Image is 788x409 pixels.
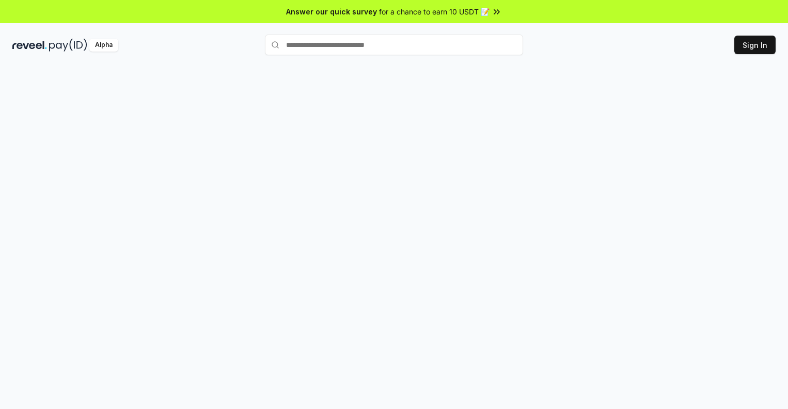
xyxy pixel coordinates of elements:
[379,6,490,17] span: for a chance to earn 10 USDT 📝
[89,39,118,52] div: Alpha
[286,6,377,17] span: Answer our quick survey
[12,39,47,52] img: reveel_dark
[49,39,87,52] img: pay_id
[734,36,776,54] button: Sign In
